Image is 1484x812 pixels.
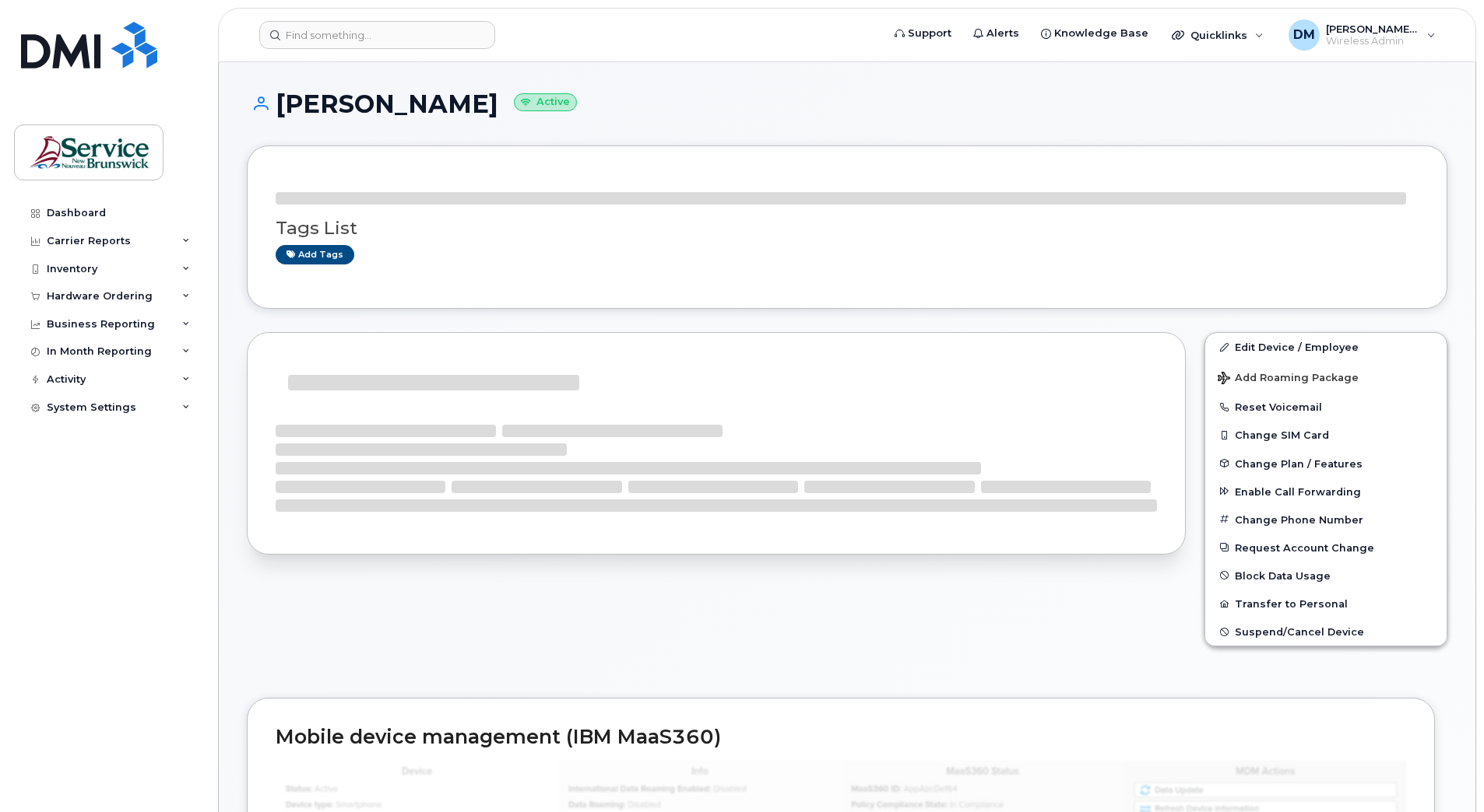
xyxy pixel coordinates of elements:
[1205,393,1447,421] button: Reset Voicemail
[247,90,1447,117] h1: [PERSON_NAME]
[1205,478,1447,506] button: Enable Call Forwarding
[1235,626,1364,638] span: Suspend/Cancel Device
[1205,421,1447,449] button: Change SIM Card
[1235,485,1361,497] span: Enable Call Forwarding
[1205,562,1447,590] button: Block Data Usage
[276,245,354,264] a: Add tags
[1235,457,1363,469] span: Change Plan / Features
[1205,333,1447,361] a: Edit Device / Employee
[514,93,577,111] small: Active
[1205,534,1447,562] button: Request Account Change
[1205,590,1447,618] button: Transfer to Personal
[276,726,1406,748] h2: Mobile device management (IBM MaaS360)
[1205,506,1447,534] button: Change Phone Number
[276,219,1419,238] h3: Tags List
[1205,361,1447,393] button: Add Roaming Package
[1205,450,1447,478] button: Change Plan / Features
[1205,618,1447,646] button: Suspend/Cancel Device
[1218,372,1359,387] span: Add Roaming Package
